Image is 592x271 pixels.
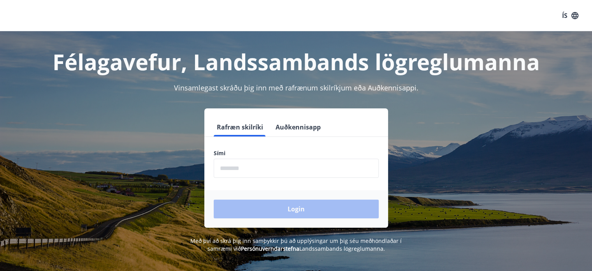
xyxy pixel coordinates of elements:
label: Sími [214,149,379,157]
button: ÍS [558,9,583,23]
h1: Félagavefur, Landssambands lögreglumanna [25,47,567,76]
span: Vinsamlegast skráðu þig inn með rafrænum skilríkjum eða Auðkennisappi. [174,83,418,92]
a: Persónuverndarstefna [241,245,299,252]
button: Auðkennisapp [272,118,324,136]
button: Rafræn skilríki [214,118,266,136]
span: Með því að skrá þig inn samþykkir þú að upplýsingar um þig séu meðhöndlaðar í samræmi við Landssa... [190,237,402,252]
